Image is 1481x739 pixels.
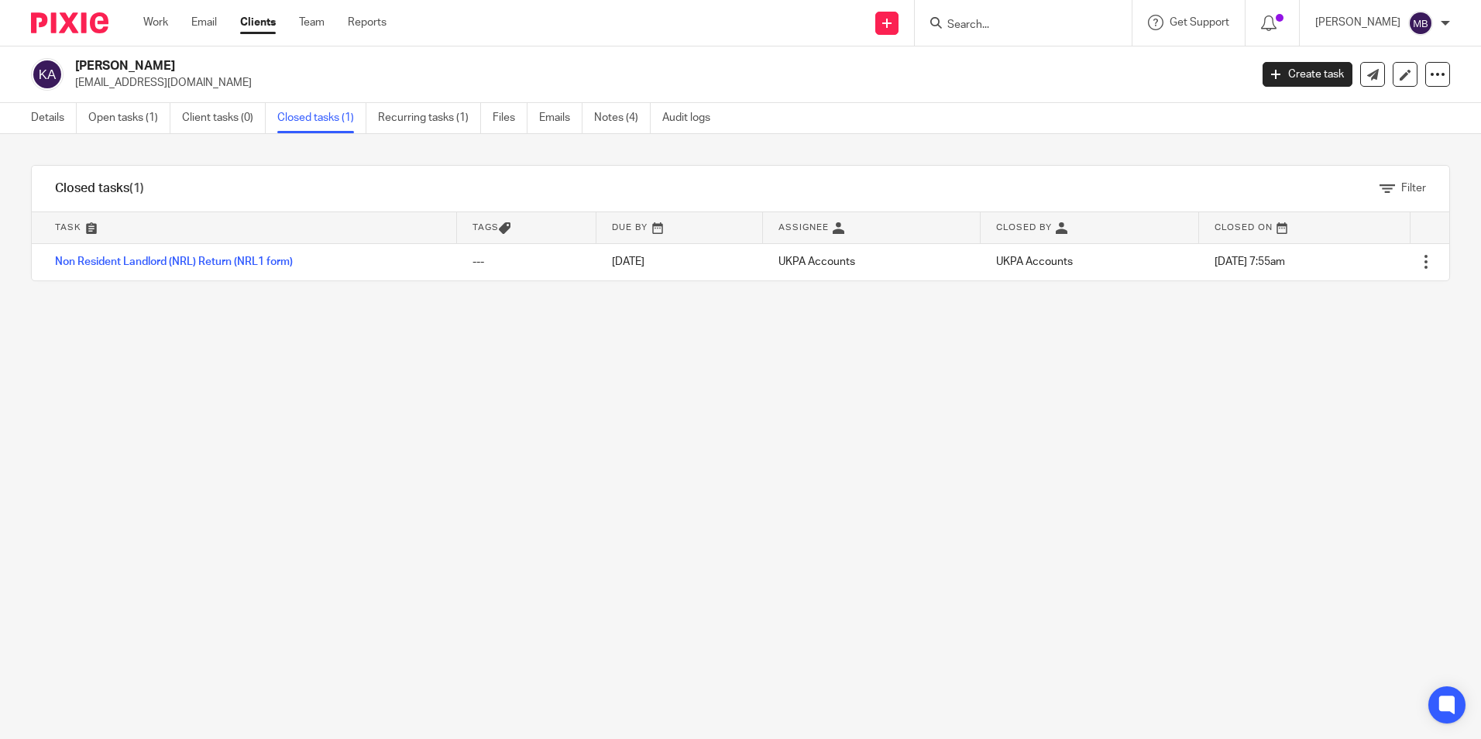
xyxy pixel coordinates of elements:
img: Pixie [31,12,108,33]
a: Email [191,15,217,30]
span: (1) [129,182,144,194]
span: [DATE] 7:55am [1215,256,1285,267]
a: Open tasks (1) [88,103,170,133]
span: UKPA Accounts [996,256,1073,267]
a: Client tasks (0) [182,103,266,133]
input: Search [946,19,1085,33]
a: Files [493,103,527,133]
a: Emails [539,103,582,133]
a: Clients [240,15,276,30]
td: UKPA Accounts [763,243,981,280]
a: Non Resident Landlord (NRL) Return (NRL1 form) [55,256,293,267]
div: --- [472,254,581,270]
a: Closed tasks (1) [277,103,366,133]
a: Create task [1263,62,1352,87]
a: Audit logs [662,103,722,133]
h1: Closed tasks [55,180,144,197]
span: Filter [1401,183,1426,194]
a: Team [299,15,325,30]
img: svg%3E [1408,11,1433,36]
p: [EMAIL_ADDRESS][DOMAIN_NAME] [75,75,1239,91]
a: Reports [348,15,387,30]
th: Tags [457,212,596,243]
span: Get Support [1170,17,1229,28]
td: [DATE] [596,243,763,280]
a: Details [31,103,77,133]
h2: [PERSON_NAME] [75,58,1006,74]
a: Work [143,15,168,30]
a: Recurring tasks (1) [378,103,481,133]
p: [PERSON_NAME] [1315,15,1400,30]
a: Notes (4) [594,103,651,133]
img: svg%3E [31,58,64,91]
